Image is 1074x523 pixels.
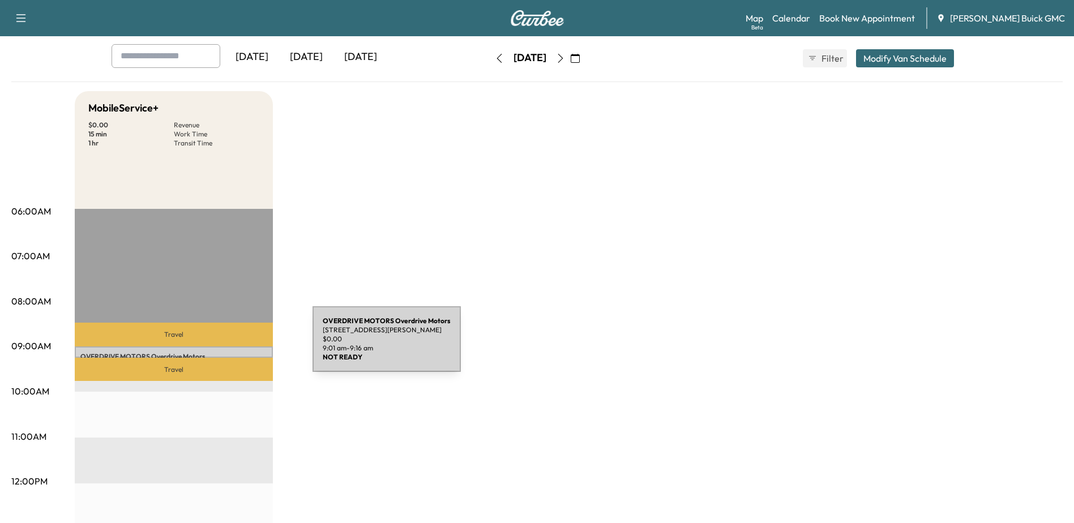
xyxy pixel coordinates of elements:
[11,204,51,218] p: 06:00AM
[11,474,48,488] p: 12:00PM
[88,139,174,148] p: 1 hr
[950,11,1065,25] span: [PERSON_NAME] Buick GMC
[174,130,259,139] p: Work Time
[11,249,50,263] p: 07:00AM
[80,352,267,361] p: OVERDRIVE MOTORS Overdrive Motors
[88,130,174,139] p: 15 min
[803,49,847,67] button: Filter
[746,11,763,25] a: MapBeta
[821,52,842,65] span: Filter
[11,294,51,308] p: 08:00AM
[279,44,333,70] div: [DATE]
[333,44,388,70] div: [DATE]
[88,121,174,130] p: $ 0.00
[75,323,273,346] p: Travel
[11,430,46,443] p: 11:00AM
[174,139,259,148] p: Transit Time
[772,11,810,25] a: Calendar
[514,51,546,65] div: [DATE]
[819,11,915,25] a: Book New Appointment
[225,44,279,70] div: [DATE]
[856,49,954,67] button: Modify Van Schedule
[75,358,273,380] p: Travel
[510,10,564,26] img: Curbee Logo
[11,339,51,353] p: 09:00AM
[11,384,49,398] p: 10:00AM
[88,100,159,116] h5: MobileService+
[751,23,763,32] div: Beta
[174,121,259,130] p: Revenue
